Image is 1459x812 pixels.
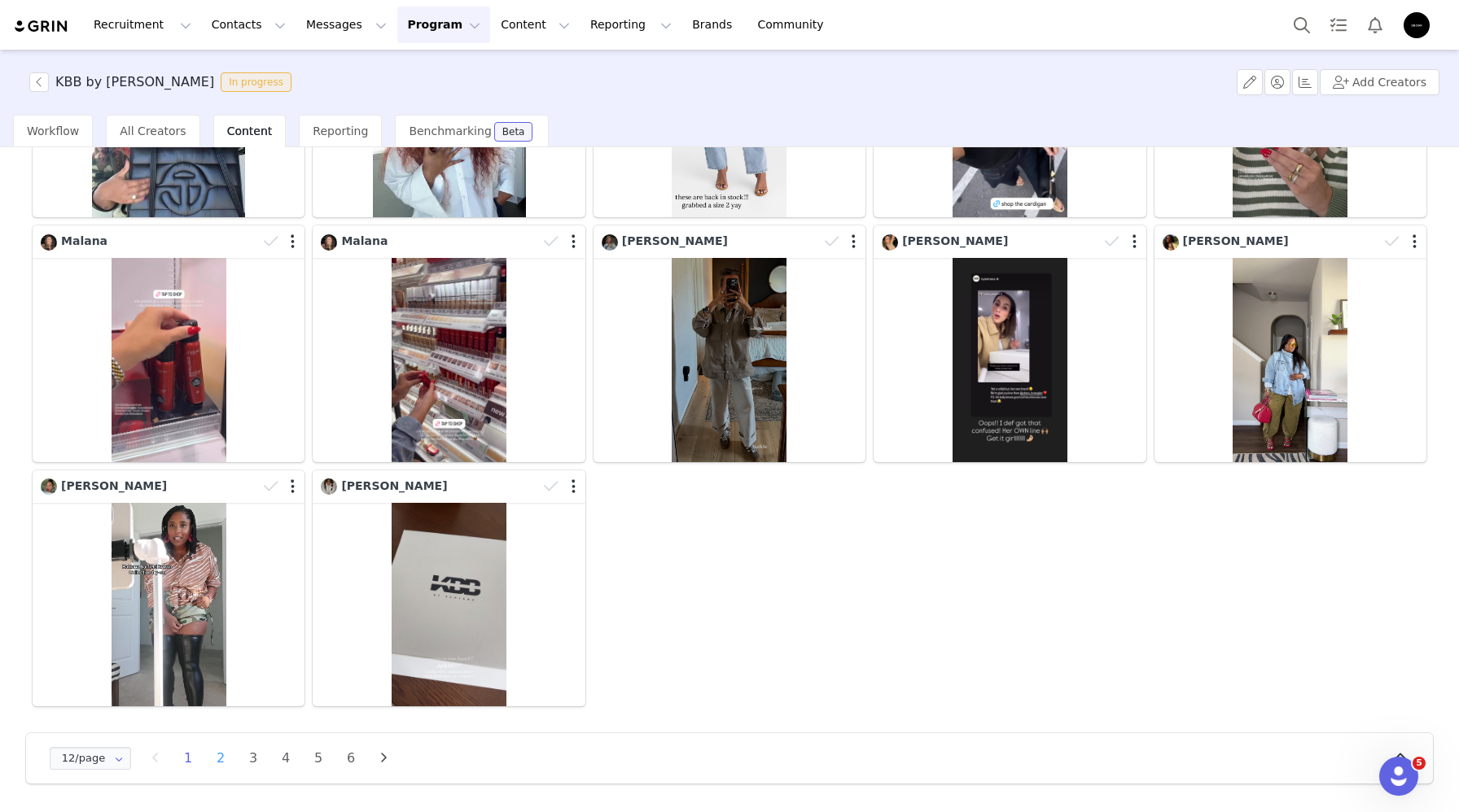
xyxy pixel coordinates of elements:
[491,7,580,43] button: Content
[1321,7,1356,43] a: Tasks
[61,234,107,247] span: Malana
[202,7,296,43] button: Contacts
[1413,757,1426,770] span: 5
[341,479,447,492] span: [PERSON_NAME]
[13,19,70,34] img: grin logo
[321,234,337,251] img: fded360b-7866-4b12-a000-f5afe1ff44c3.jpg
[313,124,368,138] span: Reporting
[61,479,167,492] span: [PERSON_NAME]
[274,747,298,770] li: 4
[29,72,298,92] span: [object Object]
[1163,234,1179,251] img: b2209bd5-873d-4f79-b87b-515c2a60aa6c.jpg
[581,7,681,43] button: Reporting
[1394,12,1446,38] button: Profile
[882,234,898,251] img: 28868139-d66d-49b8-9b31-e1f615181194.jpg
[176,747,200,770] li: 1
[120,124,186,138] span: All Creators
[296,7,397,43] button: Messages
[41,234,57,251] img: fded360b-7866-4b12-a000-f5afe1ff44c3.jpg
[27,124,79,138] span: Workflow
[41,478,57,495] img: 39c24dc0-ff9f-47ad-9c27-2ccf7c5e18dc.jpg
[682,7,747,43] a: Brands
[339,747,363,770] li: 6
[84,7,201,43] button: Recruitment
[1183,234,1289,247] span: [PERSON_NAME]
[502,127,525,137] div: Beta
[1404,12,1430,38] img: 5dcd0b7a-c37b-4f35-988d-96a1356221a4.png
[1357,7,1393,43] button: Notifications
[208,747,233,770] li: 2
[622,234,728,247] span: [PERSON_NAME]
[902,234,1008,247] span: [PERSON_NAME]
[241,747,265,770] li: 3
[397,7,490,43] button: Program
[1284,7,1320,43] button: Search
[321,478,337,495] img: 9909568f-23eb-4c35-9fc3-593539c5041f--s.jpg
[1379,757,1418,796] iframe: Intercom live chat
[227,124,273,138] span: Content
[306,747,331,770] li: 5
[602,234,618,251] img: 12b20231-147b-444f-b07d-534918c6b78d.jpg
[55,72,214,92] h3: KBB by [PERSON_NAME]
[341,234,388,247] span: Malana
[748,7,841,43] a: Community
[50,747,131,770] input: Select
[1320,69,1439,95] button: Add Creators
[221,72,291,92] span: In progress
[409,124,491,138] span: Benchmarking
